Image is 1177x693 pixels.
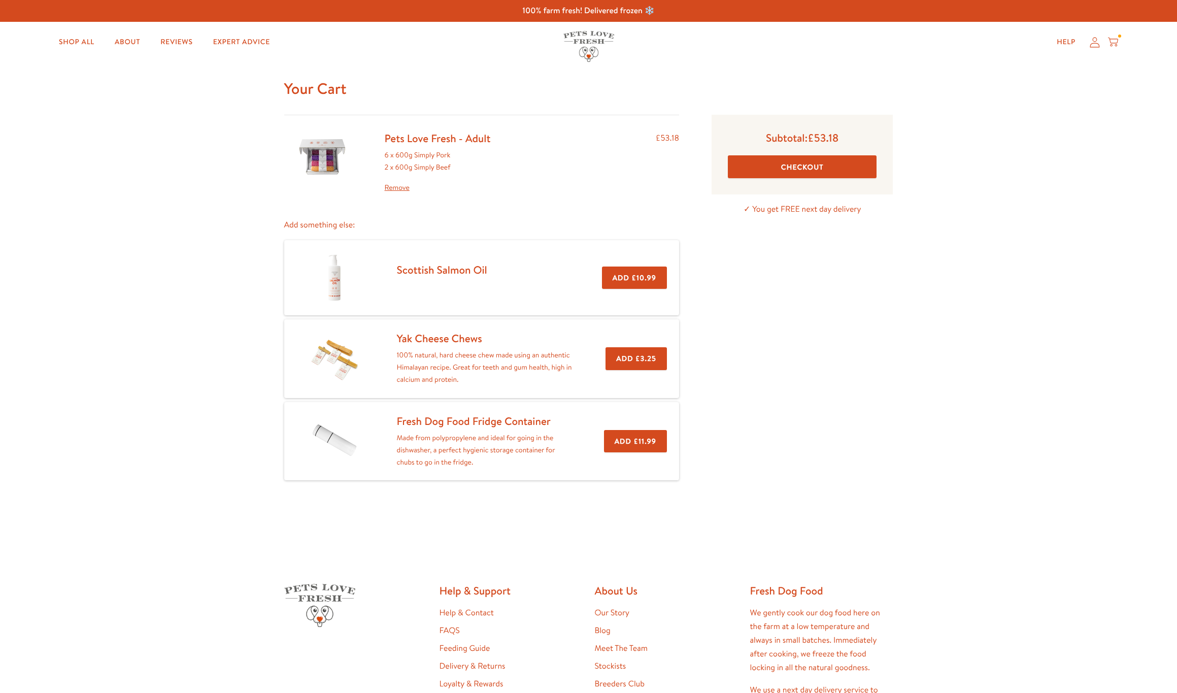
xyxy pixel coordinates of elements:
a: Yak Cheese Chews [397,331,482,346]
a: Loyalty & Rewards [440,678,503,689]
button: Add £11.99 [604,430,667,453]
a: Help & Contact [440,607,494,618]
a: Shop All [51,32,103,52]
a: Breeders Club [595,678,645,689]
a: About [107,32,148,52]
div: 6 x 600g Simply Pork 2 x 600g Simply Beef [385,149,491,193]
p: ✓ You get FREE next day delivery [712,203,893,216]
a: Blog [595,625,611,636]
a: Reviews [152,32,200,52]
h2: Fresh Dog Food [750,584,893,598]
a: Fresh Dog Food Fridge Container [397,414,551,428]
p: We gently cook our dog food here on the farm at a low temperature and always in small batches. Im... [750,606,893,675]
a: Stockists [595,661,626,672]
h2: Help & Support [440,584,583,598]
a: Pets Love Fresh - Adult [385,131,491,146]
img: Pets Love Fresh [563,31,614,62]
a: Scottish Salmon Oil [397,262,487,277]
button: Add £3.25 [606,347,667,370]
span: £53.18 [808,130,838,145]
img: Yak Cheese Chews [309,333,360,384]
img: Scottish Salmon Oil [309,252,360,303]
button: Checkout [728,155,877,178]
a: Feeding Guide [440,643,490,654]
a: FAQS [440,625,460,636]
p: 100% natural, hard cheese chew made using an authentic Himalayan recipe. Great for teeth and gum ... [397,349,574,385]
button: Add £10.99 [602,267,667,289]
a: Our Story [595,607,630,618]
img: Pets Love Fresh [284,584,355,627]
div: £53.18 [656,131,679,194]
a: Help [1049,32,1084,52]
p: Subtotal: [728,131,877,145]
h1: Your Cart [284,79,893,98]
img: Fresh Dog Food Fridge Container [309,417,360,466]
a: Expert Advice [205,32,278,52]
p: Add something else: [284,218,680,232]
a: Remove [385,182,491,194]
a: Delivery & Returns [440,661,506,672]
h2: About Us [595,584,738,598]
a: Meet The Team [595,643,648,654]
p: Made from polypropylene and ideal for going in the dishwasher, a perfect hygienic storage contain... [397,432,571,468]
